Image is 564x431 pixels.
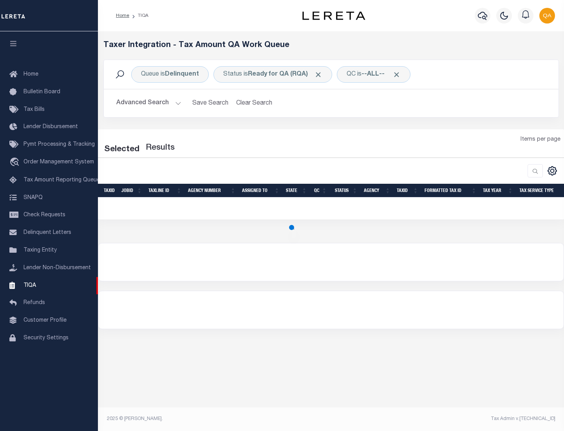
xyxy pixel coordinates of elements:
[310,184,330,197] th: QC
[146,142,175,154] label: Results
[23,142,95,147] span: Pymt Processing & Tracking
[103,41,559,50] h5: Taxer Integration - Tax Amount QA Work Queue
[23,195,43,200] span: SNAPQ
[23,159,94,165] span: Order Management System
[9,158,22,168] i: travel_explore
[213,66,332,83] div: Click to Edit
[116,13,129,18] a: Home
[361,184,394,197] th: Agency
[239,184,283,197] th: Assigned To
[23,300,45,306] span: Refunds
[131,66,209,83] div: Click to Edit
[23,212,65,218] span: Check Requests
[521,136,560,144] span: Items per page
[330,184,361,197] th: Status
[185,184,239,197] th: Agency Number
[129,12,148,19] li: TIQA
[23,318,67,323] span: Customer Profile
[283,184,310,197] th: State
[23,248,57,253] span: Taxing Entity
[394,184,421,197] th: TaxID
[23,72,38,77] span: Home
[188,96,233,111] button: Save Search
[23,283,36,288] span: TIQA
[314,71,322,79] span: Click to Remove
[480,184,516,197] th: Tax Year
[101,415,331,422] div: 2025 © [PERSON_NAME].
[23,124,78,130] span: Lender Disbursement
[23,335,69,341] span: Security Settings
[104,143,139,156] div: Selected
[23,177,100,183] span: Tax Amount Reporting Queue
[421,184,480,197] th: Formatted Tax ID
[116,96,181,111] button: Advanced Search
[23,230,71,235] span: Delinquent Letters
[392,71,401,79] span: Click to Remove
[145,184,185,197] th: TaxLine ID
[101,184,118,197] th: TaxID
[165,71,199,78] b: Delinquent
[23,107,45,112] span: Tax Bills
[118,184,145,197] th: JobID
[23,265,91,271] span: Lender Non-Disbursement
[23,89,60,95] span: Bulletin Board
[248,71,322,78] b: Ready for QA (RQA)
[337,66,410,83] div: Click to Edit
[233,96,276,111] button: Clear Search
[539,8,555,24] img: svg+xml;base64,PHN2ZyB4bWxucz0iaHR0cDovL3d3dy53My5vcmcvMjAwMC9zdmciIHBvaW50ZXItZXZlbnRzPSJub25lIi...
[337,415,555,422] div: Tax Admin v.[TECHNICAL_ID]
[362,71,385,78] b: --ALL--
[302,11,365,20] img: logo-dark.svg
